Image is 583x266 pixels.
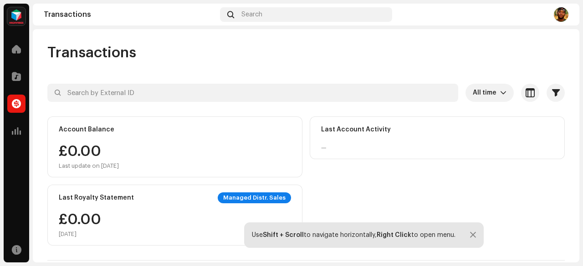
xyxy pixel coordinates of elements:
div: Last update on [DATE] [59,162,119,170]
div: Last Royalty Statement [59,194,134,201]
div: Managed Distr. Sales [218,192,291,203]
div: [DATE] [59,231,101,238]
img: cf6c8d66-127d-4faa-8e7f-1ff03171a014 [554,7,568,22]
div: Last Account Activity [321,126,391,133]
div: Transactions [44,11,216,18]
strong: Right Click [377,232,411,238]
input: Search by External ID [47,84,458,102]
span: Search [241,11,262,18]
div: Account Balance [59,126,114,133]
span: Transactions [47,44,136,62]
div: — [321,144,327,151]
img: feab3aad-9b62-475c-8caf-26f15a9573ee [7,7,26,25]
div: Use to navigate horizontally, to open menu. [252,231,455,239]
div: dropdown trigger [500,84,506,102]
strong: Shift + Scroll [263,232,304,238]
span: All time [473,84,500,102]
